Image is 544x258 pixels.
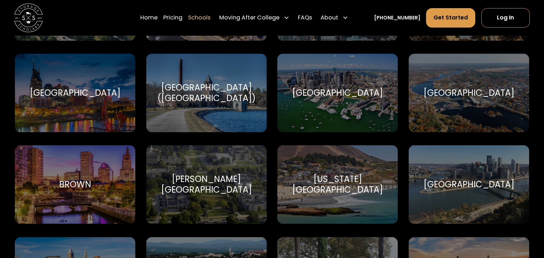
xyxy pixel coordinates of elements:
div: [GEOGRAPHIC_DATA] [424,179,514,190]
a: Go to selected school [277,54,398,132]
a: Pricing [163,8,182,28]
div: [GEOGRAPHIC_DATA] [30,88,120,98]
img: Storage Scholars main logo [14,4,43,32]
a: Get Started [426,8,475,27]
a: [PHONE_NUMBER] [374,14,420,22]
div: About [318,8,351,28]
a: Log In [481,8,530,27]
div: [GEOGRAPHIC_DATA] [424,88,514,98]
div: [GEOGRAPHIC_DATA] ([GEOGRAPHIC_DATA]) [155,82,258,104]
a: Home [140,8,158,28]
div: [GEOGRAPHIC_DATA] [292,88,383,98]
div: [PERSON_NAME][GEOGRAPHIC_DATA] [155,174,258,195]
div: Brown [59,179,91,190]
a: Go to selected school [146,145,267,224]
a: FAQs [298,8,312,28]
div: Moving After College [216,8,292,28]
div: [US_STATE][GEOGRAPHIC_DATA] [286,174,389,195]
div: About [321,13,338,22]
a: Go to selected school [277,145,398,224]
div: Moving After College [219,13,279,22]
a: Go to selected school [15,54,135,132]
a: Go to selected school [15,145,135,224]
a: Go to selected school [409,145,529,224]
a: Go to selected school [409,54,529,132]
a: Go to selected school [146,54,267,132]
a: Schools [188,8,210,28]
